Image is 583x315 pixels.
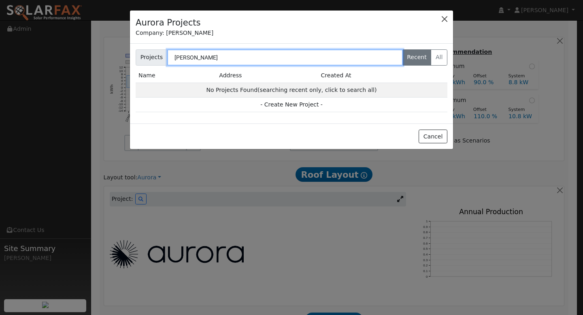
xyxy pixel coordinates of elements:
label: All [431,49,447,66]
div: Company: [PERSON_NAME] [136,29,447,37]
td: No Projects Found [136,83,447,97]
label: Recent [402,49,432,66]
td: - Create New Project - [136,98,447,112]
h4: Aurora Projects [136,16,201,29]
span: Projects [136,49,168,66]
td: Address [216,68,318,83]
td: Created At [318,68,447,83]
span: (searching recent only, click to search all) [257,87,377,93]
td: Name [136,68,216,83]
button: Cancel [419,130,447,143]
